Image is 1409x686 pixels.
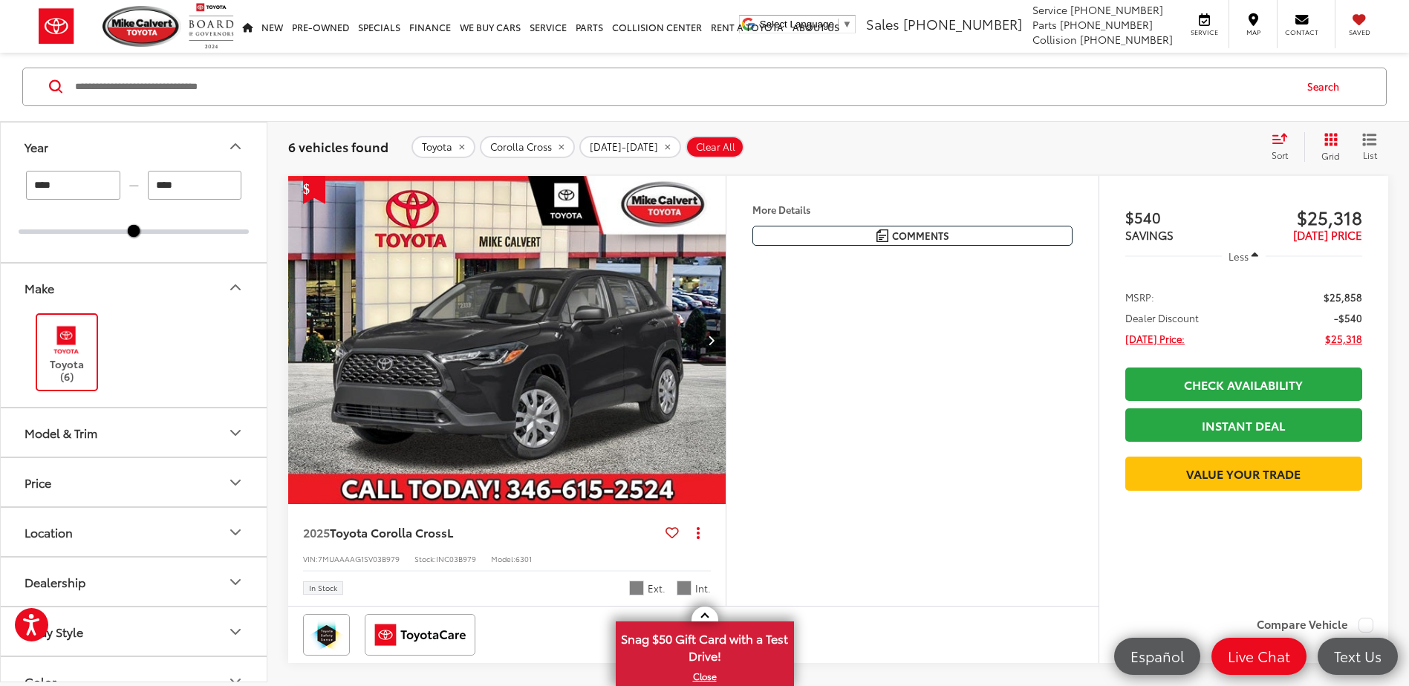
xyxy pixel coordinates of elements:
span: [PHONE_NUMBER] [1060,17,1153,32]
div: Model & Trim [25,425,97,440]
span: List [1362,148,1377,161]
span: Comments [892,229,949,243]
span: Toyota Corolla Cross [330,523,447,540]
button: remove 2025-2025 [579,136,681,158]
a: 2025Toyota Corolla CrossL [303,524,660,540]
span: [DATE]-[DATE] [590,141,658,153]
span: -$540 [1334,310,1362,325]
span: $25,858 [1324,290,1362,304]
span: Saved [1343,27,1376,37]
span: Grid [1321,149,1340,162]
span: Celestite [629,581,644,595]
span: Dealer Discount [1125,310,1199,325]
span: $540 [1125,206,1244,228]
button: DealershipDealership [1,558,268,606]
label: Compare Vehicle [1257,618,1373,633]
span: 2025 [303,523,330,540]
div: Body Style [25,624,83,638]
span: Text Us [1327,647,1389,665]
input: Search by Make, Model, or Keyword [74,69,1293,105]
button: Grid View [1304,132,1351,162]
button: Actions [685,519,711,545]
button: Next image [696,314,726,366]
button: Body StyleBody Style [1,607,268,656]
input: minimum [26,171,120,200]
span: [DATE] PRICE [1293,226,1362,243]
div: Year [25,140,48,154]
div: Price [25,475,51,489]
button: remove Toyota [411,136,475,158]
a: Value Your Trade [1125,457,1362,490]
span: Sort [1272,148,1288,161]
span: VIN: [303,553,318,564]
span: Light Gray [677,581,692,595]
img: Mike Calvert Toyota [102,6,181,47]
div: 2025 Toyota Corolla Cross L 0 [287,176,727,505]
div: Model & Trim [227,424,244,442]
div: Dealership [25,575,85,589]
button: remove Corolla%20Cross [480,136,575,158]
span: 6301 [515,553,532,564]
span: Map [1237,27,1269,37]
div: Location [227,523,244,541]
button: MakeMake [1,264,268,312]
span: 6 vehicles found [288,137,388,155]
img: Mike Calvert Toyota in Houston, TX) [46,323,87,358]
span: Live Chat [1220,647,1298,665]
span: dropdown dots [697,526,700,538]
span: Parts [1032,17,1057,32]
span: SAVINGS [1125,226,1174,243]
span: Get Price Drop Alert [303,176,325,204]
button: YearYear [1,122,268,171]
div: Body Style [227,623,244,641]
span: Int. [695,581,711,595]
span: — [125,179,143,192]
div: Make [227,279,244,297]
span: Service [1032,2,1067,17]
button: Clear All [686,136,744,158]
div: Price [227,474,244,491]
span: MSRP: [1125,290,1154,304]
input: maximum [148,171,242,200]
button: Less [1222,243,1266,269]
button: Comments [752,226,1073,246]
span: Snag $50 Gift Card with a Test Drive! [617,623,793,668]
a: Live Chat [1211,638,1307,675]
span: Ext. [648,581,666,595]
span: [PHONE_NUMBER] [1070,2,1163,17]
img: ToyotaCare Mike Calvert Toyota Houston TX [368,617,472,653]
span: In Stock [309,584,337,592]
span: L [447,523,453,540]
button: List View [1351,132,1388,162]
span: Toyota [422,141,452,153]
span: Service [1188,27,1221,37]
div: Make [25,281,54,295]
div: Dealership [227,573,244,591]
span: [PHONE_NUMBER] [903,14,1022,33]
span: INC03B979 [436,553,476,564]
button: PricePrice [1,458,268,506]
span: [PHONE_NUMBER] [1080,32,1173,47]
span: Clear All [696,141,735,153]
label: Toyota (6) [37,323,97,383]
span: Contact [1285,27,1318,37]
span: 7MUAAAAG1SV03B979 [318,553,400,564]
a: Español [1114,638,1200,675]
span: Collision [1032,32,1077,47]
a: Instant Deal [1125,408,1362,442]
a: Text Us [1318,638,1398,675]
a: Check Availability [1125,367,1362,401]
span: Español [1123,647,1191,665]
button: LocationLocation [1,508,268,556]
span: Stock: [414,553,436,564]
span: Model: [491,553,515,564]
img: Toyota Safety Sense Mike Calvert Toyota Houston TX [306,617,347,653]
span: [DATE] Price: [1125,331,1185,346]
h4: More Details [752,204,1073,215]
span: Corolla Cross [490,141,552,153]
div: Location [25,525,73,539]
img: Comments [876,229,888,242]
span: $25,318 [1325,331,1362,346]
button: Model & TrimModel & Trim [1,408,268,457]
